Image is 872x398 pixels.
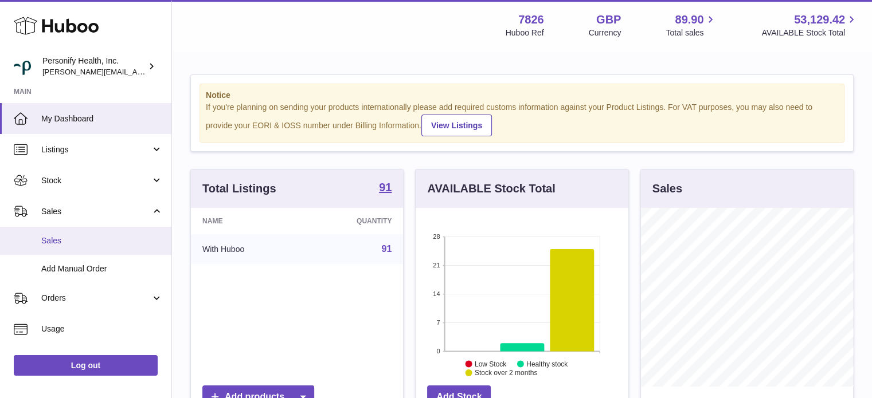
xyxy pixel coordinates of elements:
a: 89.90 Total sales [666,12,717,38]
div: If you're planning on sending your products internationally please add required customs informati... [206,102,838,136]
a: 91 [379,182,392,195]
a: 91 [382,244,392,254]
strong: GBP [596,12,621,27]
span: Orders [41,293,151,304]
strong: 91 [379,182,392,193]
span: [PERSON_NAME][EMAIL_ADDRESS][PERSON_NAME][DOMAIN_NAME] [42,67,291,76]
a: 53,129.42 AVAILABLE Stock Total [761,12,858,38]
th: Name [191,208,303,234]
text: 21 [433,262,440,269]
text: Healthy stock [526,360,568,368]
a: View Listings [421,115,492,136]
h3: Total Listings [202,181,276,196]
span: Sales [41,206,151,217]
span: AVAILABLE Stock Total [761,27,858,38]
strong: 7826 [518,12,544,27]
div: Huboo Ref [506,27,544,38]
text: 14 [433,290,440,297]
th: Quantity [303,208,403,234]
span: Stock [41,175,151,186]
span: 53,129.42 [794,12,845,27]
div: Currency [589,27,621,38]
text: 28 [433,233,440,240]
strong: Notice [206,90,838,101]
span: Sales [41,235,163,246]
span: Usage [41,324,163,334]
td: With Huboo [191,234,303,264]
span: My Dashboard [41,113,163,124]
span: Add Manual Order [41,263,163,274]
text: Low Stock [475,360,507,368]
img: donald.holliday@virginpulse.com [14,58,31,75]
span: 89.90 [675,12,703,27]
span: Listings [41,144,151,155]
div: Personify Health, Inc. [42,56,146,77]
h3: Sales [652,181,682,196]
a: Log out [14,355,158,376]
text: Stock over 2 months [475,369,537,377]
h3: AVAILABLE Stock Total [427,181,555,196]
text: 7 [437,319,440,326]
span: Total sales [666,27,717,38]
text: 0 [437,348,440,354]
